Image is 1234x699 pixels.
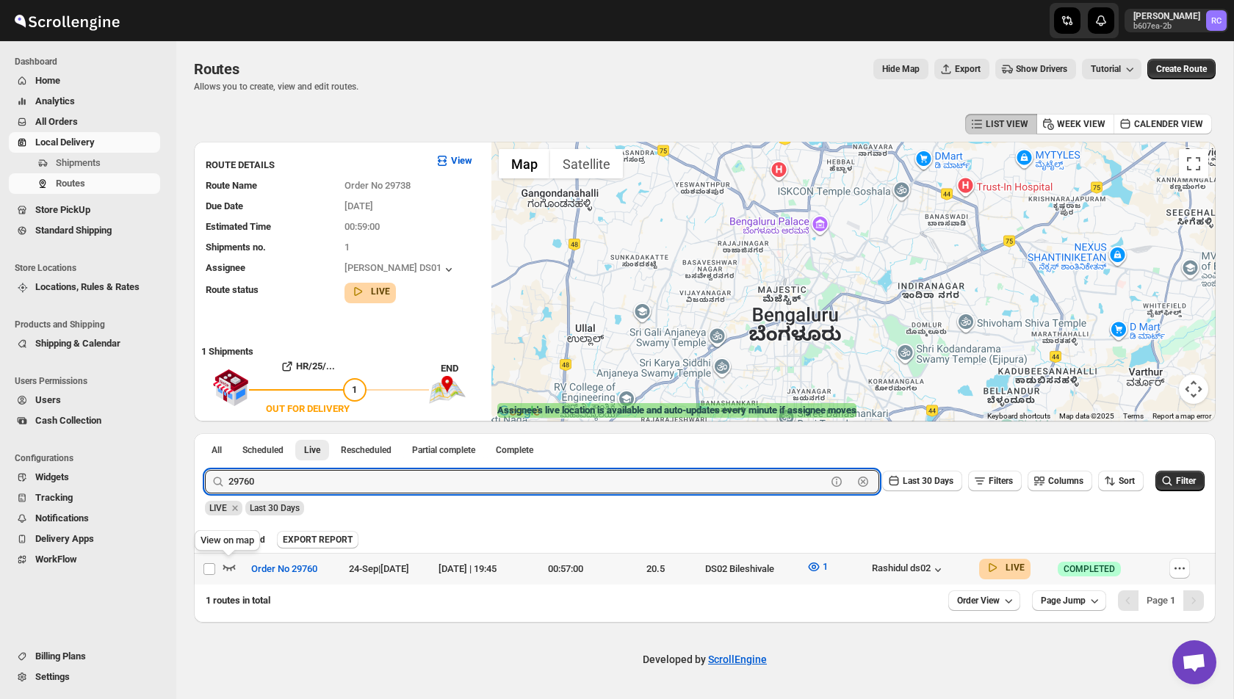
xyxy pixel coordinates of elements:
button: Widgets [9,467,160,488]
div: [DATE] | 19:45 [439,562,516,576]
span: EXPORT REPORT [283,534,353,546]
button: Order View [948,590,1020,611]
a: Terms (opens in new tab) [1123,412,1144,420]
span: Assignee [206,262,245,273]
button: 1 [798,555,837,579]
span: Columns [1048,476,1083,486]
span: Order View [957,595,1000,606]
button: [PERSON_NAME] DS01 [344,262,456,277]
button: Analytics [9,91,160,112]
div: 00:57:00 [525,562,606,576]
span: WorkFlow [35,554,77,565]
span: 1 routes in total [206,595,270,606]
span: Home [35,75,60,86]
button: Filters [968,471,1022,491]
span: Widgets [35,471,69,482]
button: Last 30 Days [882,471,962,491]
img: shop.svg [212,359,249,416]
button: LIVE [985,560,1025,575]
span: 1 [344,242,350,253]
button: User menu [1125,9,1228,32]
p: Allows you to create, view and edit routes. [194,81,358,93]
span: Scheduled [242,444,284,456]
p: b607ea-2b [1133,22,1200,31]
span: Routes [194,60,239,78]
button: Create Route [1147,59,1216,79]
h3: ROUTE DETAILS [206,158,423,173]
span: Delivery Apps [35,533,94,544]
span: Map data ©2025 [1059,412,1114,420]
button: Keyboard shortcuts [987,411,1050,421]
span: Billing Plans [35,651,86,662]
span: Users [35,394,61,405]
span: WEEK VIEW [1057,118,1105,130]
button: Map camera controls [1179,374,1208,404]
button: Clear [856,474,870,489]
span: Locations, Rules & Rates [35,281,140,292]
span: Analytics [35,95,75,106]
button: Show street map [499,149,550,178]
b: View [451,155,472,166]
img: ScrollEngine [12,2,122,39]
span: Last 30 Days [903,476,953,486]
span: Dashboard [15,56,166,68]
span: [DATE] [344,200,373,211]
span: Due Date [206,200,243,211]
button: Home [9,70,160,91]
div: END [441,361,484,376]
b: 1 Shipments [194,338,253,357]
text: RC [1211,16,1222,26]
button: View [426,149,481,173]
p: Developed by [643,652,767,667]
div: 20.5 [615,562,696,576]
span: Sort [1119,476,1135,486]
button: All routes [203,440,231,460]
button: Show satellite imagery [550,149,623,178]
a: Report a map error [1152,412,1211,420]
span: Show Drivers [1016,63,1067,75]
span: All Orders [35,116,78,127]
div: Open chat [1172,640,1216,684]
p: [PERSON_NAME] [1133,10,1200,22]
span: Shipping & Calendar [35,338,120,349]
span: Export [955,63,981,75]
span: Tracking [35,492,73,503]
button: All Orders [9,112,160,132]
span: Configurations [15,452,166,464]
b: HR/25/... [296,361,335,372]
span: Users Permissions [15,375,166,387]
input: Press enter after typing | Search Eg. Order No 29760 [228,470,826,493]
button: WEEK VIEW [1036,114,1114,134]
b: LIVE [1006,562,1025,573]
button: Columns [1028,471,1092,491]
span: COMPLETED [1064,563,1115,575]
button: Rashidul ds02 [872,562,945,577]
span: Store Locations [15,262,166,274]
span: 00:59:00 [344,221,380,232]
span: Shipments no. [206,242,266,253]
span: Rahul Chopra [1206,10,1227,31]
button: Page Jump [1032,590,1106,611]
button: Tracking [9,488,160,508]
button: Notifications [9,508,160,529]
button: Tutorial [1082,59,1141,79]
button: Shipments [9,153,160,173]
span: Route status [206,284,259,295]
button: Toggle fullscreen view [1179,149,1208,178]
button: CALENDER VIEW [1114,114,1212,134]
span: Filter [1176,476,1196,486]
a: ScrollEngine [708,653,767,665]
button: Order No 29760 [242,557,326,581]
button: Shipping & Calendar [9,333,160,354]
a: Open this area in Google Maps (opens a new window) [495,402,544,421]
button: Users [9,390,160,410]
button: Sort [1098,471,1144,491]
button: Settings [9,667,160,687]
span: All [212,444,222,456]
span: Page Jump [1041,595,1086,606]
span: Cash Collection [35,415,101,426]
button: Show Drivers [995,59,1076,79]
button: Locations, Rules & Rates [9,277,160,297]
